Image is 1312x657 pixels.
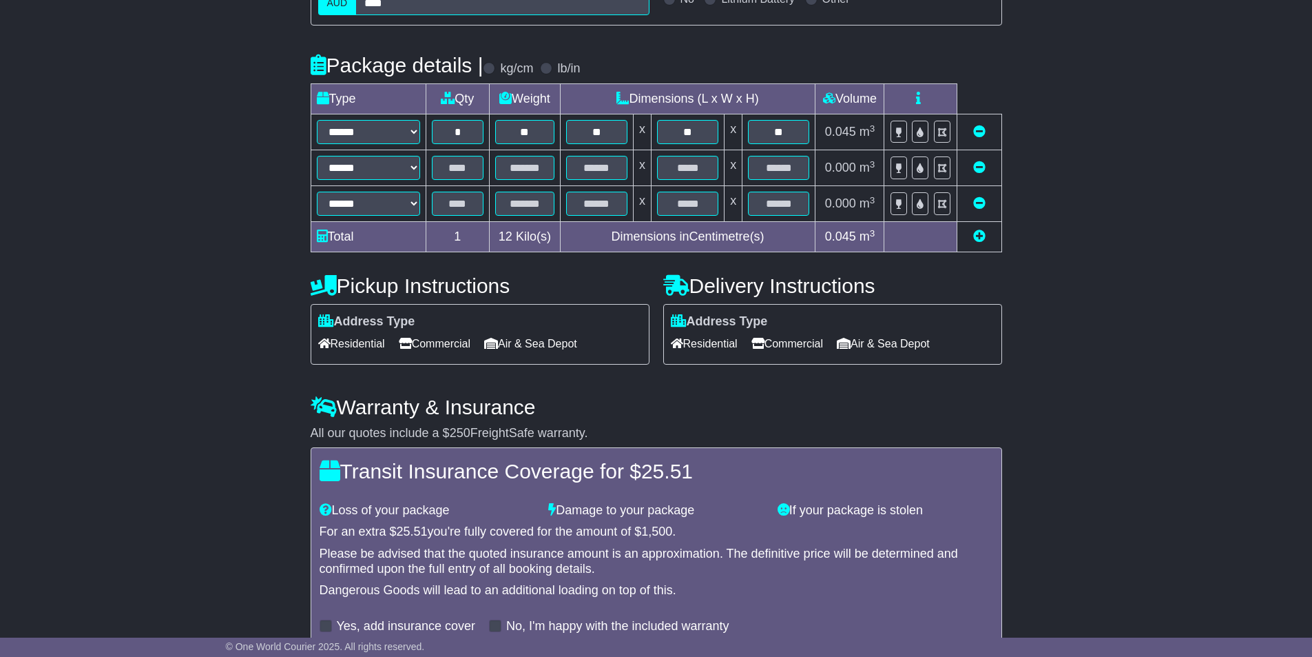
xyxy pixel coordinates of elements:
[633,150,651,186] td: x
[426,84,490,114] td: Qty
[973,196,986,210] a: Remove this item
[560,84,815,114] td: Dimensions (L x W x H)
[870,228,875,239] sup: 3
[318,333,385,354] span: Residential
[641,525,672,538] span: 1,500
[751,333,823,354] span: Commercial
[725,114,742,150] td: x
[313,503,542,518] div: Loss of your package
[320,547,993,576] div: Please be advised that the quoted insurance amount is an approximation. The definitive price will...
[837,333,930,354] span: Air & Sea Depot
[506,619,729,634] label: No, I'm happy with the included warranty
[320,583,993,598] div: Dangerous Goods will lead to an additional loading on top of this.
[870,159,875,170] sup: 3
[311,54,483,77] h4: Package details |
[633,186,651,222] td: x
[311,426,1002,441] div: All our quotes include a $ FreightSafe warranty.
[771,503,1000,518] div: If your package is stolen
[311,84,426,114] td: Type
[490,84,561,114] td: Weight
[825,196,856,210] span: 0.000
[725,150,742,186] td: x
[484,333,577,354] span: Air & Sea Depot
[633,114,651,150] td: x
[450,426,470,440] span: 250
[825,161,856,174] span: 0.000
[870,123,875,134] sup: 3
[860,230,875,243] span: m
[397,525,428,538] span: 25.51
[490,222,561,252] td: Kilo(s)
[311,274,649,297] h4: Pickup Instructions
[560,222,815,252] td: Dimensions in Centimetre(s)
[825,230,856,243] span: 0.045
[973,125,986,139] a: Remove this item
[860,196,875,210] span: m
[671,333,738,354] span: Residential
[870,195,875,205] sup: 3
[973,161,986,174] a: Remove this item
[318,314,415,330] label: Address Type
[399,333,470,354] span: Commercial
[860,125,875,139] span: m
[320,525,993,540] div: For an extra $ you're fully covered for the amount of $ .
[825,125,856,139] span: 0.045
[973,230,986,243] a: Add new item
[541,503,771,518] div: Damage to your package
[641,460,693,483] span: 25.51
[311,222,426,252] td: Total
[320,460,993,483] h4: Transit Insurance Coverage for $
[663,274,1002,297] h4: Delivery Instructions
[426,222,490,252] td: 1
[725,186,742,222] td: x
[337,619,475,634] label: Yes, add insurance cover
[499,230,512,243] span: 12
[226,641,425,652] span: © One World Courier 2025. All rights reserved.
[557,61,580,77] label: lb/in
[815,84,884,114] td: Volume
[500,61,533,77] label: kg/cm
[860,161,875,174] span: m
[671,314,768,330] label: Address Type
[311,396,1002,418] h4: Warranty & Insurance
